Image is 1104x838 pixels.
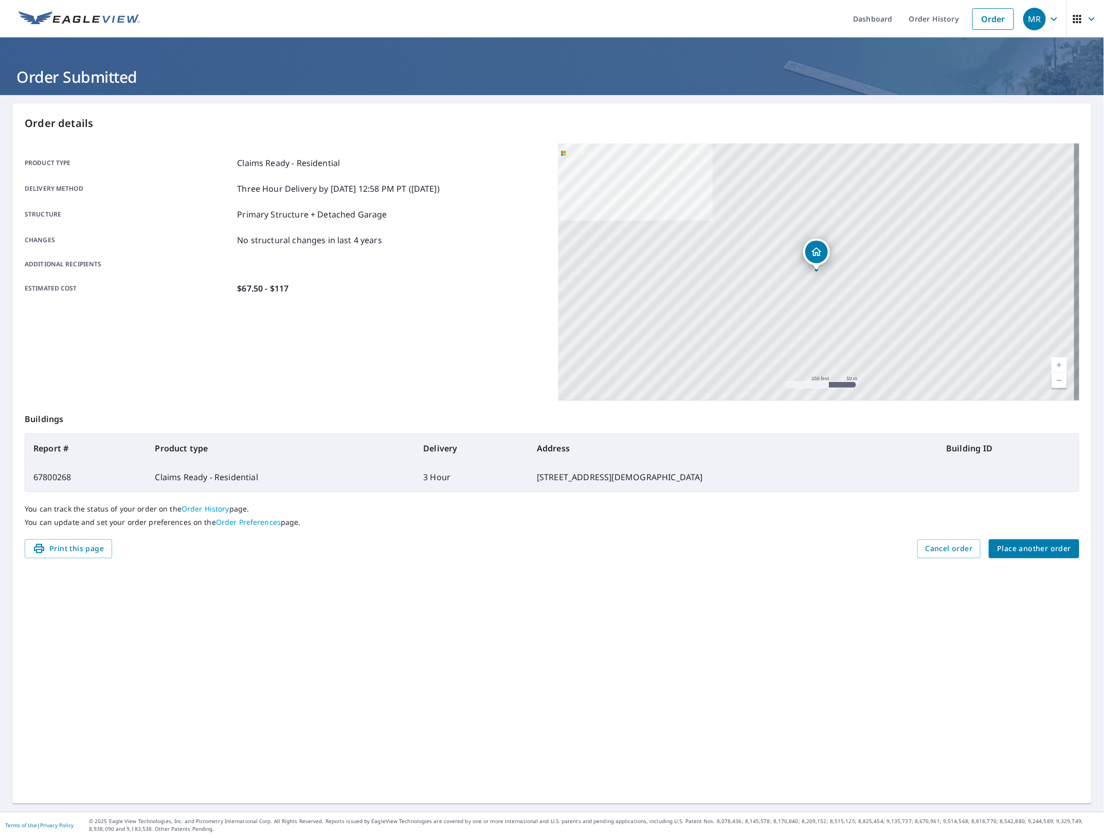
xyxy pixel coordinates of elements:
p: Changes [25,234,233,246]
div: MR [1023,8,1046,30]
p: You can update and set your order preferences on the page. [25,518,1079,527]
p: | [5,822,74,828]
p: No structural changes in last 4 years [237,234,382,246]
a: Current Level 17, Zoom Out [1052,373,1067,388]
p: © 2025 Eagle View Technologies, Inc. and Pictometry International Corp. All Rights Reserved. Repo... [89,817,1099,833]
td: Claims Ready - Residential [147,463,415,491]
p: Buildings [25,400,1079,433]
p: Structure [25,208,233,221]
a: Order [972,8,1014,30]
th: Address [529,434,938,463]
span: Print this page [33,542,104,555]
div: Dropped pin, building 1, Residential property, 21208 Lady Fern Pl Ashburn, VA 20148 [803,239,830,270]
p: Three Hour Delivery by [DATE] 12:58 PM PT ([DATE]) [237,183,440,195]
a: Terms of Use [5,822,37,829]
a: Current Level 17, Zoom In [1052,357,1067,373]
p: Estimated cost [25,282,233,295]
p: Order details [25,116,1079,131]
p: Claims Ready - Residential [237,157,340,169]
a: Order History [182,504,229,514]
span: Place another order [997,542,1071,555]
td: 67800268 [25,463,147,491]
td: [STREET_ADDRESS][DEMOGRAPHIC_DATA] [529,463,938,491]
p: $67.50 - $117 [237,282,288,295]
p: Delivery method [25,183,233,195]
h1: Order Submitted [12,66,1092,87]
button: Place another order [989,539,1079,558]
th: Building ID [938,434,1079,463]
p: You can track the status of your order on the page. [25,504,1079,514]
td: 3 Hour [415,463,529,491]
button: Cancel order [917,539,981,558]
p: Product type [25,157,233,169]
button: Print this page [25,539,112,558]
img: EV Logo [19,11,140,27]
p: Additional recipients [25,260,233,269]
th: Product type [147,434,415,463]
th: Delivery [415,434,529,463]
a: Privacy Policy [40,822,74,829]
span: Cancel order [926,542,973,555]
p: Primary Structure + Detached Garage [237,208,387,221]
a: Order Preferences [216,517,281,527]
th: Report # [25,434,147,463]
